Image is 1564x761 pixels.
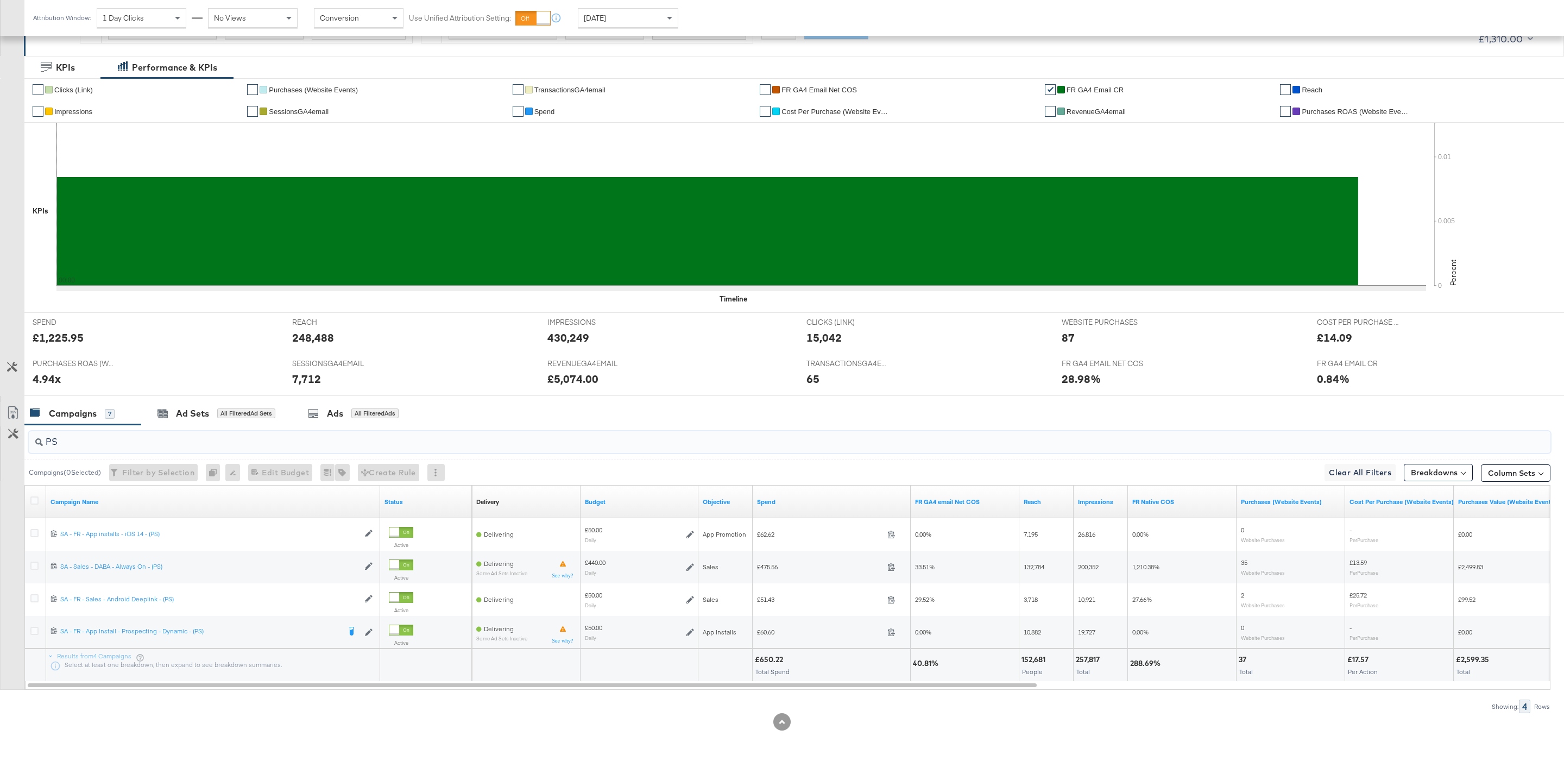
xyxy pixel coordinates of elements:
[103,13,144,23] span: 1 Day Clicks
[1021,655,1049,665] div: 152,681
[755,668,790,676] span: Total Spend
[1067,86,1124,94] span: FR GA4 email CR
[484,595,514,603] span: Delivering
[1078,498,1124,506] a: The number of times your ad was served. On mobile apps an ad is counted as served the first time ...
[1239,668,1253,676] span: Total
[1132,563,1159,571] span: 1,210.38%
[1062,371,1101,387] div: 28.98%
[1458,563,1483,571] span: £2,499.83
[760,84,771,95] a: ✔
[60,530,359,539] a: SA - FR - App installs - iOS 14 - (PS)
[1458,530,1472,538] span: £0.00
[1241,591,1244,599] span: 2
[1078,628,1095,636] span: 19,727
[320,13,359,23] span: Conversion
[1325,464,1396,481] button: Clear All Filters
[176,407,209,420] div: Ad Sets
[33,371,61,387] div: 4.94x
[484,625,514,633] span: Delivering
[513,84,524,95] a: ✔
[60,562,359,571] a: SA - Sales - DABA - Always On - (PS)
[292,330,334,345] div: 248,488
[760,106,771,117] a: ✔
[915,628,931,636] span: 0.00%
[757,595,883,603] span: £51.43
[1132,498,1232,506] a: FR Native COS
[913,658,942,669] div: 40.81%
[547,359,629,369] span: REVENUEGA4EMAIL
[60,627,340,638] a: SA - FR - App Install - Prospecting - Dynamic - (PS)
[1024,563,1044,571] span: 132,784
[806,330,842,345] div: 15,042
[484,559,514,568] span: Delivering
[389,639,413,646] label: Active
[1448,260,1458,286] text: Percent
[534,108,555,116] span: Spend
[1404,464,1473,481] button: Breakdowns
[757,530,883,538] span: £62.62
[585,624,602,632] div: £50.00
[1024,498,1069,506] a: The number of people your ad was served to.
[1317,371,1349,387] div: 0.84%
[585,634,596,641] sub: Daily
[1456,668,1470,676] span: Total
[757,563,883,571] span: £475.56
[105,409,115,419] div: 7
[1349,537,1378,543] sub: Per Purchase
[1349,558,1367,567] span: £13.59
[1456,655,1492,665] div: £2,599.35
[547,371,598,387] div: £5,074.00
[60,530,359,538] div: SA - FR - App installs - iOS 14 - (PS)
[585,591,602,600] div: £50.00
[720,294,747,304] div: Timeline
[476,498,499,506] div: Delivery
[1239,655,1250,665] div: 37
[1347,655,1372,665] div: £17.57
[60,595,359,604] a: SA - FR - Sales - Android Deeplink - (PS)
[585,526,602,534] div: £50.00
[33,359,114,369] span: PURCHASES ROAS (WEBSITE EVENTS)
[1349,624,1352,632] span: -
[1317,317,1398,328] span: COST PER PURCHASE (WEBSITE EVENTS)
[915,595,935,603] span: 29.52%
[1076,668,1090,676] span: Total
[1519,700,1530,713] div: 4
[43,427,1407,448] input: Search Campaigns by Name, ID or Objective
[1474,30,1535,48] button: £1,310.00
[33,330,84,345] div: £1,225.95
[1062,330,1075,345] div: 87
[1458,628,1472,636] span: £0.00
[51,498,376,506] a: Your campaign name.
[1349,498,1454,506] a: The average cost for each purchase tracked by your Custom Audience pixel on your website after pe...
[806,317,888,328] span: CLICKS (LINK)
[547,330,589,345] div: 430,249
[1241,634,1285,641] sub: Website Purchases
[703,595,718,603] span: Sales
[476,636,527,641] sub: Some Ad Sets Inactive
[703,628,736,636] span: App Installs
[1317,330,1352,345] div: £14.09
[247,106,258,117] a: ✔
[1478,31,1523,47] div: £1,310.00
[54,108,92,116] span: Impressions
[1062,317,1143,328] span: WEBSITE PURCHASES
[1130,658,1164,669] div: 288.69%
[1349,591,1367,599] span: £25.72
[33,84,43,95] a: ✔
[1280,84,1291,95] a: ✔
[1349,602,1378,608] sub: Per Purchase
[1458,595,1475,603] span: £99.52
[1348,668,1378,676] span: Per Action
[60,595,359,603] div: SA - FR - Sales - Android Deeplink - (PS)
[585,569,596,576] sub: Daily
[389,607,413,614] label: Active
[1329,466,1391,480] span: Clear All Filters
[806,371,819,387] div: 65
[585,602,596,608] sub: Daily
[384,498,468,506] a: Shows the current state of your Ad Campaign.
[585,558,606,567] div: £440.00
[1241,569,1285,576] sub: Website Purchases
[585,498,694,506] a: The maximum amount you're willing to spend on your ads, on average each day or over the lifetime ...
[1024,530,1038,538] span: 7,195
[534,86,606,94] span: TransactionsGA4email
